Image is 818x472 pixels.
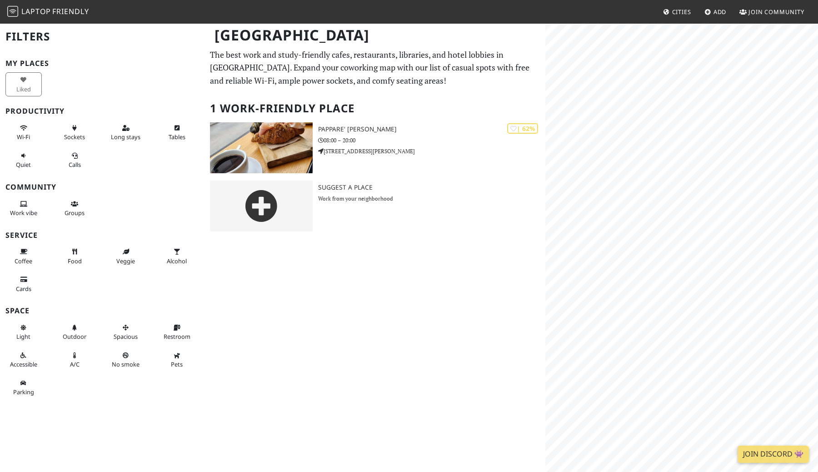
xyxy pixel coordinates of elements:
span: Accessible [10,360,37,368]
button: No smoke [108,348,144,372]
img: Pappare' Ferrara [210,122,313,173]
a: Suggest a Place Work from your neighborhood [204,181,545,231]
button: Restroom [159,320,195,344]
a: Cities [659,4,695,20]
h2: 1 Work-Friendly Place [210,95,540,122]
button: Quiet [5,148,42,172]
button: Work vibe [5,196,42,221]
button: Outdoor [57,320,93,344]
h3: Productivity [5,107,199,115]
div: | 62% [507,123,538,134]
p: The best work and study-friendly cafes, restaurants, libraries, and hotel lobbies in [GEOGRAPHIC_... [210,48,540,87]
span: Work-friendly tables [169,133,185,141]
a: Join Discord 👾 [738,446,809,463]
img: gray-place-d2bdb4477600e061c01bd816cc0f2ef0cfcb1ca9e3ad78868dd16fb2af073a21.png [210,181,313,231]
button: Groups [57,196,93,221]
span: Power sockets [64,133,85,141]
span: Alcohol [167,257,187,265]
span: Video/audio calls [69,161,81,169]
button: Veggie [108,244,144,268]
span: Parking [13,388,34,396]
button: Wi-Fi [5,121,42,145]
span: Natural light [16,332,30,341]
button: Calls [57,148,93,172]
a: Add [701,4,730,20]
span: Air conditioned [70,360,80,368]
span: Laptop [21,6,51,16]
span: Coffee [15,257,32,265]
h2: Filters [5,23,199,50]
p: 08:00 – 20:00 [318,136,545,145]
span: Pet friendly [171,360,183,368]
button: Pets [159,348,195,372]
a: Join Community [736,4,808,20]
span: Cities [672,8,691,16]
h3: Space [5,306,199,315]
p: [STREET_ADDRESS][PERSON_NAME] [318,147,545,156]
button: Alcohol [159,244,195,268]
button: Sockets [57,121,93,145]
button: Parking [5,376,42,400]
button: Accessible [5,348,42,372]
h3: Pappare' [PERSON_NAME] [318,126,545,133]
a: LaptopFriendly LaptopFriendly [7,4,89,20]
img: LaptopFriendly [7,6,18,17]
button: Spacious [108,320,144,344]
span: Smoke free [112,360,140,368]
button: Food [57,244,93,268]
button: Cards [5,272,42,296]
h1: [GEOGRAPHIC_DATA] [207,23,544,48]
span: Join Community [748,8,804,16]
button: Long stays [108,121,144,145]
span: Veggie [116,257,135,265]
span: Quiet [16,161,31,169]
h3: My Places [5,59,199,68]
span: Credit cards [16,285,31,293]
button: Tables [159,121,195,145]
span: People working [10,209,37,217]
span: Outdoor area [63,332,86,341]
h3: Service [5,231,199,240]
span: Restroom [164,332,190,341]
span: Friendly [52,6,89,16]
span: Group tables [65,209,85,217]
span: Long stays [111,133,140,141]
span: Food [68,257,82,265]
button: Coffee [5,244,42,268]
span: Stable Wi-Fi [17,133,30,141]
a: Pappare' Ferrara | 62% Pappare' [PERSON_NAME] 08:00 – 20:00 [STREET_ADDRESS][PERSON_NAME] [204,122,545,173]
span: Add [713,8,727,16]
button: A/C [57,348,93,372]
p: Work from your neighborhood [318,194,545,203]
h3: Suggest a Place [318,184,545,191]
button: Light [5,320,42,344]
span: Spacious [114,332,138,341]
h3: Community [5,183,199,191]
